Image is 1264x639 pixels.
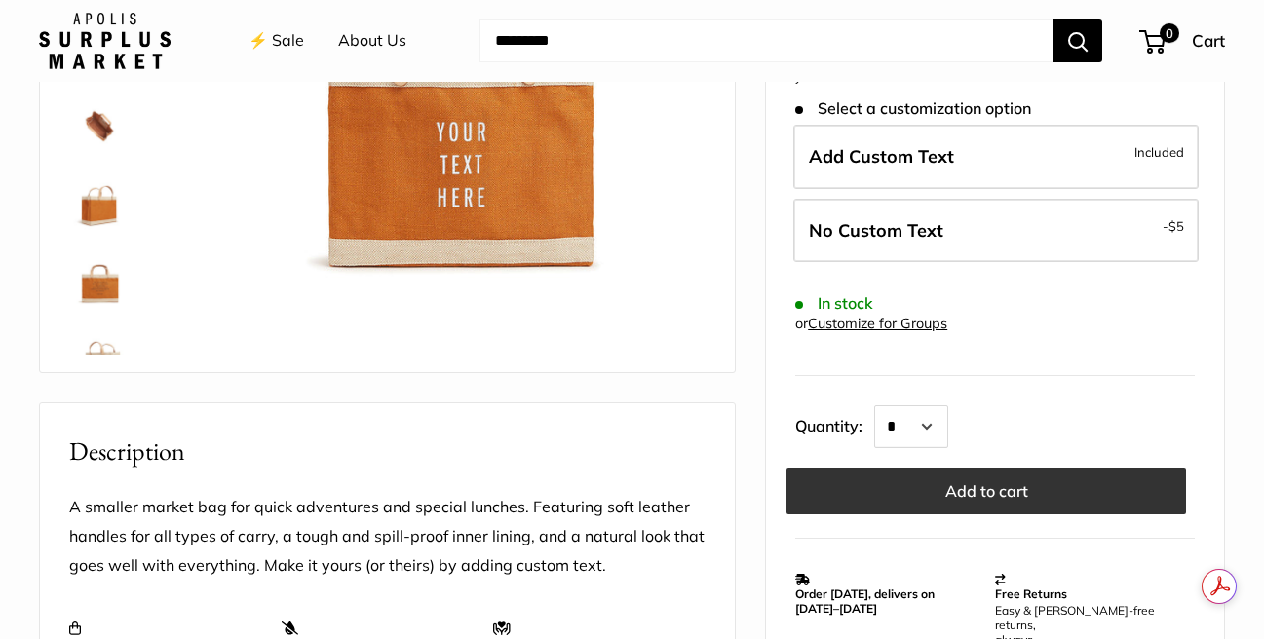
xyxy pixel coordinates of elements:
span: Cart [1192,30,1225,51]
img: Petite Market Bag in Cognac [69,94,132,156]
input: Search... [479,19,1053,62]
button: Add to cart [786,468,1186,514]
span: No Custom Text [809,219,943,242]
label: Leave Blank [793,199,1199,263]
p: A smaller market bag for quick adventures and special lunches. Featuring soft leather handles for... [69,493,706,581]
span: - [1163,214,1184,238]
span: Add Custom Text [809,145,954,168]
label: Quantity: [795,399,874,448]
span: Select a customization option [795,99,1030,118]
a: Petite Market Bag in Cognac [65,168,135,238]
span: Included [1134,140,1184,164]
img: Apolis: Surplus Market [39,13,171,69]
button: Search [1053,19,1102,62]
span: 0 [1160,23,1179,43]
a: ⚡️ Sale [249,26,304,56]
img: Petite Market Bag in Cognac [69,171,132,234]
a: Petite Market Bag in Cognac [65,245,135,316]
h2: Description [69,432,706,470]
label: Add Custom Text [793,125,1199,189]
strong: Free Returns [995,586,1067,601]
span: $5 [1168,218,1184,234]
img: Petite Market Bag in Cognac [69,327,132,390]
a: 0 Cart [1141,25,1225,56]
span: In stock [795,294,872,313]
a: About Us [338,26,406,56]
div: or [795,311,947,337]
a: Customize for Groups [808,315,947,332]
strong: Order [DATE], delivers on [DATE]–[DATE] [795,586,935,616]
img: Petite Market Bag in Cognac [69,249,132,312]
a: Petite Market Bag in Cognac [65,90,135,160]
a: Petite Market Bag in Cognac [65,323,135,394]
